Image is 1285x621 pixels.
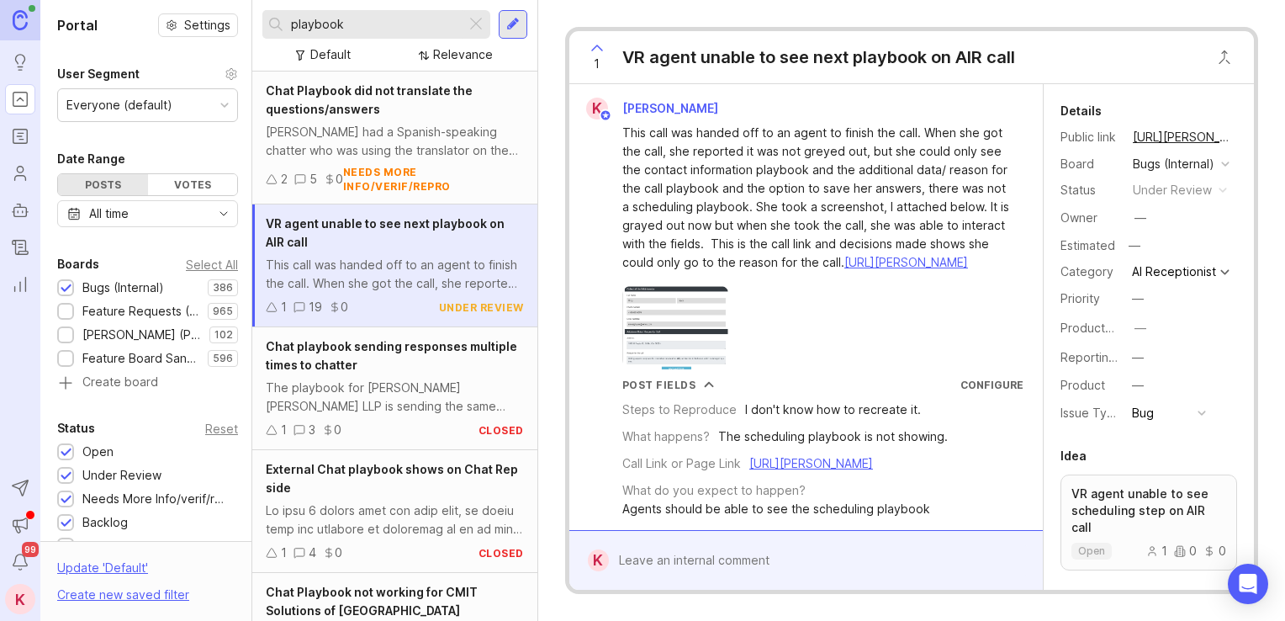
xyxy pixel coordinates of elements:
[252,204,537,327] a: VR agent unable to see next playbook on AIR callThis call was handed off to an agent to finish th...
[309,421,315,439] div: 3
[252,72,537,204] a: Chat Playbook did not translate the questions/answers[PERSON_NAME] had a Spanish-speaking chatter...
[599,109,611,122] img: member badge
[1134,209,1146,227] div: —
[1133,181,1212,199] div: under review
[57,64,140,84] div: User Segment
[1060,155,1119,173] div: Board
[1060,406,1122,420] label: Issue Type
[594,55,600,73] span: 1
[186,260,238,269] div: Select All
[281,421,287,439] div: 1
[57,376,238,391] a: Create board
[622,101,718,115] span: [PERSON_NAME]
[213,281,233,295] p: 386
[1132,266,1216,278] div: AI Receptionist
[1132,289,1144,308] div: —
[58,174,148,195] div: Posts
[252,450,537,573] a: External Chat playbook shows on Chat Rep sideLo ipsu 6 dolors amet con adip elit, se doeiu temp i...
[622,427,710,446] div: What happens?
[622,454,741,473] div: Call Link or Page Link
[1228,564,1268,604] div: Open Intercom Messenger
[82,326,201,344] div: [PERSON_NAME] (Public)
[214,328,233,342] p: 102
[622,285,729,369] img: https://canny-assets.io/images/33b44ca1b6c73a45932de8c80c627d36.png
[1134,319,1146,337] div: —
[82,513,128,532] div: Backlog
[309,298,322,316] div: 19
[622,527,743,545] div: Who is this affecting?
[751,527,941,545] div: - Single (Internal)
[1208,40,1241,74] button: Close button
[1071,486,1226,536] p: VR agent unable to see scheduling step on AIR call
[1128,126,1237,148] a: [URL][PERSON_NAME]
[148,174,238,195] div: Votes
[213,305,233,318] p: 965
[5,84,35,114] a: Portal
[622,401,737,419] div: Steps to Reproduce
[622,378,715,392] button: Post Fields
[5,473,35,503] button: Send to Autopilot
[751,528,844,543] a: [PERSON_NAME]
[1129,317,1151,339] button: ProductboardID
[479,423,524,438] div: closed
[309,544,316,562] div: 4
[622,124,1009,272] div: This call was handed off to an agent to finish the call. When she got the call, she reported it w...
[433,45,493,64] div: Relevance
[1060,475,1237,571] a: VR agent unable to see scheduling step on AIR callopen100
[210,207,237,220] svg: toggle icon
[1060,321,1150,335] label: ProductboardID
[343,165,524,194] div: needs more info/verif/repro
[1132,404,1154,422] div: Bug
[745,401,921,419] div: I don't know how to recreate it.
[1060,350,1150,364] label: Reporting Team
[622,378,696,392] div: Post Fields
[213,352,233,365] p: 596
[5,47,35,77] a: Ideas
[5,584,35,614] button: K
[336,170,343,188] div: 0
[5,510,35,540] button: Announcements
[1078,544,1105,558] p: open
[5,232,35,263] a: Changelog
[291,15,459,34] input: Search...
[266,123,524,160] div: [PERSON_NAME] had a Spanish-speaking chatter who was using the translator on the chat, however, w...
[334,421,341,439] div: 0
[622,45,1015,69] div: VR agent unable to see next playbook on AIR call
[57,559,148,586] div: Update ' Default '
[622,481,806,500] div: What do you expect to happen?
[960,379,1023,391] a: Configure
[57,149,125,169] div: Date Range
[1133,155,1214,173] div: Bugs (Internal)
[310,45,351,64] div: Default
[1203,545,1226,557] div: 0
[309,170,317,188] div: 5
[586,98,608,119] div: K
[5,547,35,577] button: Notifications
[5,158,35,188] a: Users
[5,121,35,151] a: Roadmaps
[281,298,287,316] div: 1
[66,96,172,114] div: Everyone (default)
[57,418,95,438] div: Status
[266,83,473,116] span: Chat Playbook did not translate the questions/answers
[82,466,161,485] div: Under Review
[89,204,129,223] div: All time
[158,13,238,37] button: Settings
[266,502,524,539] div: Lo ipsu 6 dolors amet con adip elit, se doeiu temp inc utlabore et doloremag al en ad min ven qui...
[1060,378,1105,392] label: Product
[22,542,39,557] span: 99
[82,443,114,461] div: Open
[266,339,517,372] span: Chat playbook sending responses multiple times to chatter
[1146,545,1167,557] div: 1
[82,279,164,297] div: Bugs (Internal)
[1174,545,1197,557] div: 0
[844,255,968,269] a: [URL][PERSON_NAME]
[1060,128,1119,146] div: Public link
[479,546,524,560] div: closed
[576,98,732,119] a: K[PERSON_NAME]
[1060,209,1119,227] div: Owner
[57,586,189,604] div: Create new saved filter
[266,585,478,618] span: Chat Playbook not working for CMIT Solutions of [GEOGRAPHIC_DATA]
[266,379,524,416] div: The playbook for [PERSON_NAME] [PERSON_NAME] LLP is sending the same information multiple times t...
